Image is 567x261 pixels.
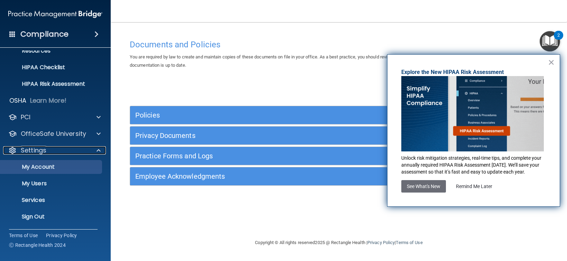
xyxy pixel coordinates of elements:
p: Learn More! [30,96,67,105]
button: Open Resource Center, 2 new notifications [540,31,560,52]
p: OfficeSafe University [21,130,86,138]
p: Explore the New HIPAA Risk Assessment [401,68,546,76]
p: Sign Out [4,213,99,220]
button: Remind Me Later [450,180,498,193]
button: Close [548,57,555,68]
p: HIPAA Checklist [4,64,99,71]
h5: Policies [135,111,438,119]
p: OSHA [9,96,27,105]
span: Ⓒ Rectangle Health 2024 [9,242,66,249]
p: Services [4,197,99,204]
div: Copyright © All rights reserved 2025 @ Rectangle Health | | [213,232,465,254]
p: My Users [4,180,99,187]
p: Unlock risk mitigation strategies, real-time tips, and complete your annually required HIPAA Risk... [401,155,546,175]
div: 2 [557,35,560,44]
h4: Compliance [20,29,68,39]
iframe: Drift Widget Chat Controller [447,212,559,240]
p: Settings [21,146,46,155]
a: Terms of Use [396,240,422,245]
h4: Documents and Policies [130,40,548,49]
a: Terms of Use [9,232,38,239]
p: My Account [4,164,99,170]
h5: Privacy Documents [135,132,438,139]
button: See What's New [401,180,446,193]
h5: Practice Forms and Logs [135,152,438,160]
p: HIPAA Risk Assessment [4,81,99,87]
span: You are required by law to create and maintain copies of these documents on file in your office. ... [130,54,529,68]
p: PCI [21,113,30,121]
a: Privacy Policy [46,232,77,239]
p: Resources [4,47,99,54]
a: Privacy Policy [367,240,395,245]
img: PMB logo [8,7,102,21]
h5: Employee Acknowledgments [135,173,438,180]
